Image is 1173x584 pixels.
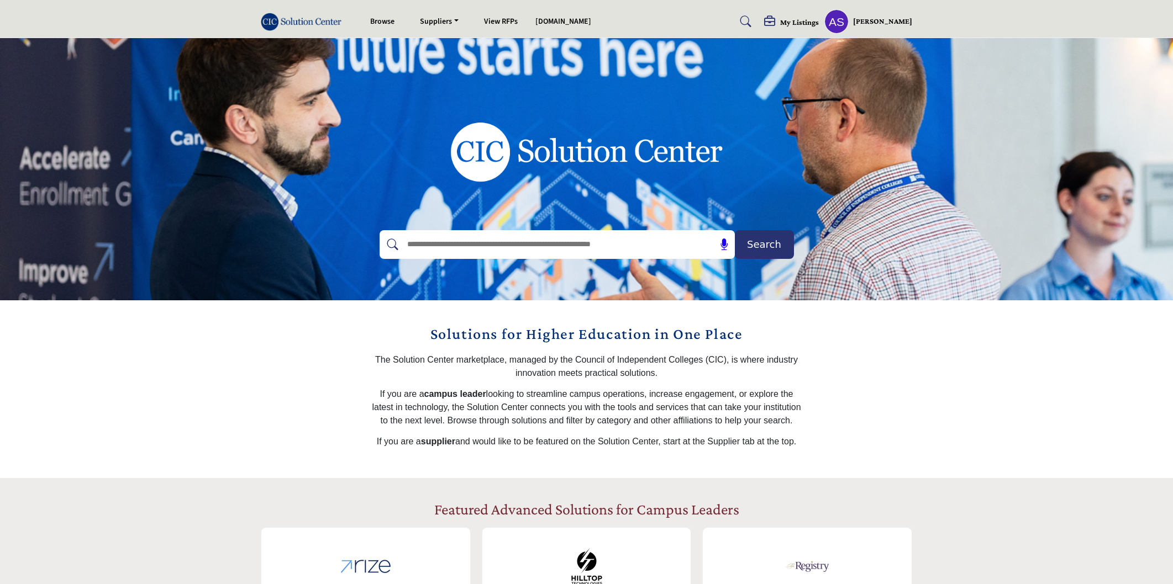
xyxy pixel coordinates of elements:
[375,355,798,378] span: The Solution Center marketplace, managed by the Council of Independent Colleges (CIC), is where i...
[780,17,819,27] h5: My Listings
[412,14,466,29] a: Suppliers
[484,16,518,27] a: View RFPs
[424,389,486,399] strong: campus leader
[372,389,801,425] span: If you are a looking to streamline campus operations, increase engagement, or explore the latest ...
[371,322,802,346] h2: Solutions for Higher Education in One Place
[824,9,849,34] button: Show hide supplier dropdown
[764,16,819,29] div: My Listings
[413,80,761,224] img: image
[370,16,394,27] a: Browse
[377,437,797,446] span: If you are a and would like to be featured on the Solution Center, start at the Supplier tab at t...
[735,230,794,259] button: Search
[434,500,739,519] h2: Featured Advanced Solutions for Campus Leaders
[261,13,347,31] img: Site Logo
[747,237,781,252] span: Search
[535,16,591,27] a: [DOMAIN_NAME]
[853,16,912,27] h5: [PERSON_NAME]
[729,13,759,30] a: Search
[421,437,455,446] strong: supplier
